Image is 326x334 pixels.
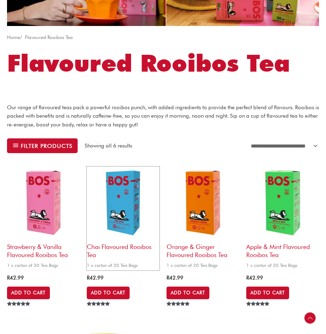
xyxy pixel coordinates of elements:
[7,103,319,129] p: Our range of flavoured teas pack a powerful rooibos punch, with added ingredients to provide the ...
[87,275,90,281] span: R
[7,47,319,80] h1: Flavoured Rooibos Tea
[7,287,50,299] a: Add to cart: “Strawberry & Vanilla Flavoured Rooibos Tea”
[7,275,24,281] bdi: 42.99
[167,166,239,239] img: orange & ginger flavoured rooibos tea
[167,275,183,281] bdi: 42.99
[246,302,270,322] span: Rated out of 5
[246,275,249,281] span: R
[167,287,209,299] a: Add to cart: “Orange & Ginger Flavoured Rooibos Tea”
[87,239,159,259] h2: Chai Flavoured Rooibos Tea
[87,166,159,239] img: chai flavoured rooibos tea
[246,262,319,268] span: 1 x carton of 20 Tea Bags
[87,166,159,270] a: Chai Flavoured Rooibos Tea1 x carton of 20 Tea Bags
[7,302,31,322] span: Rated out of 5
[7,239,80,259] h2: Strawberry & Vanilla Flavoured Rooibos Tea
[7,275,10,281] span: R
[7,34,20,40] a: Home
[167,275,169,281] span: R
[167,166,239,270] a: Orange & Ginger Flavoured Rooibos Tea1 x carton of 20 Tea Bags
[87,275,104,281] bdi: 42.99
[7,33,319,42] nav: Breadcrumb
[167,262,239,268] span: 1 x carton of 20 Tea Bags
[167,302,191,322] span: Rated out of 5
[167,239,239,259] h2: Orange & Ginger Flavoured Rooibos Tea
[7,166,80,239] img: strawberry & vanilla flavoured rooibos tea
[7,166,80,270] a: Strawberry & Vanilla Flavoured Rooibos Tea1 x carton of 20 Tea Bags
[87,262,159,268] span: 1 x carton of 20 Tea Bags
[7,138,78,153] button: Filter products
[87,287,130,299] a: Add to cart: “Chai Flavoured Rooibos Tea”
[247,138,319,153] select: Shop order
[7,262,80,268] span: 1 x carton of 20 Tea Bags
[246,275,263,281] bdi: 42.99
[246,166,319,239] img: apple & mint flavoured rooibos tea
[21,143,72,149] span: Filter products
[87,302,111,322] span: Rated out of 5
[246,287,289,299] a: Add to cart: “Apple & Mint Flavoured Rooibos Tea”
[85,142,132,150] p: Showing all 6 results
[246,239,319,259] h2: Apple & Mint Flavoured Rooibos Tea
[246,166,319,270] a: Apple & Mint Flavoured Rooibos Tea1 x carton of 20 Tea Bags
